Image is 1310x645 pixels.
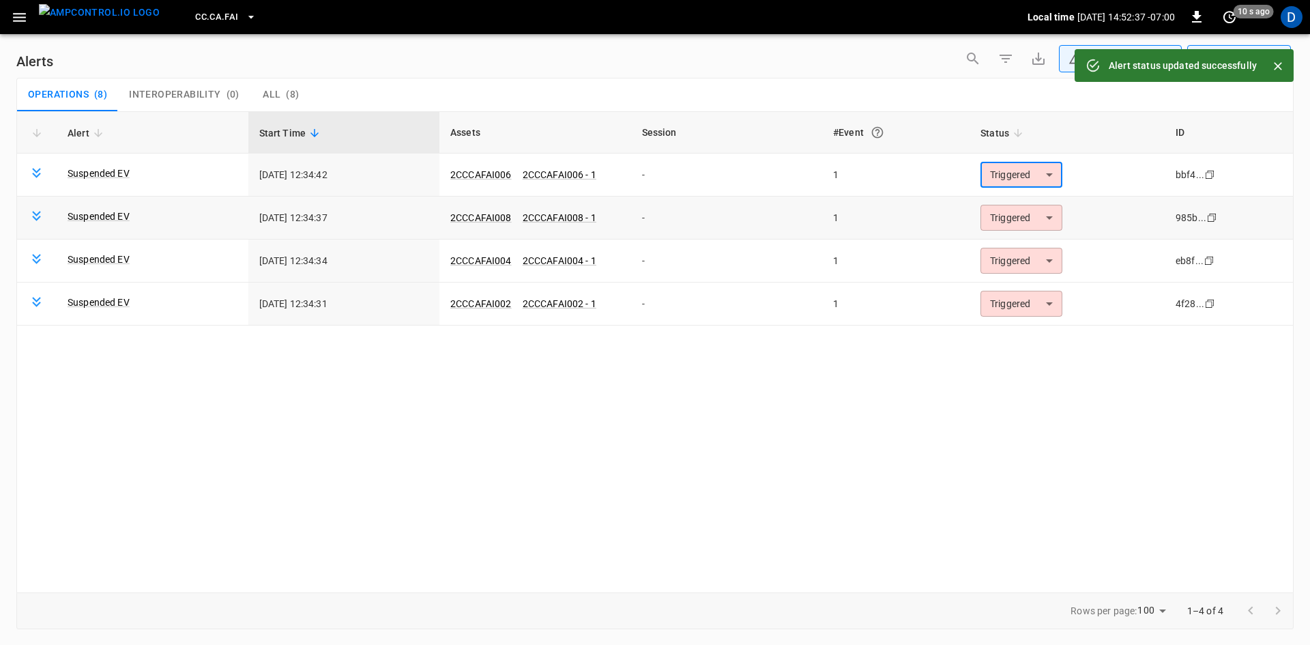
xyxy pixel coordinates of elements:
[822,154,970,197] td: 1
[439,112,631,154] th: Assets
[1219,6,1240,28] button: set refresh interval
[94,89,107,101] span: ( 8 )
[865,120,890,145] button: An event is a single occurrence of an issue. An alert groups related events for the same asset, m...
[68,253,130,266] a: Suspended EV
[450,255,512,266] a: 2CCCAFAI004
[227,89,239,101] span: ( 0 )
[822,197,970,240] td: 1
[1109,53,1257,78] div: Alert status updated successfully
[248,197,440,240] td: [DATE] 12:34:37
[1077,10,1175,24] p: [DATE] 14:52:37 -07:00
[1187,604,1223,618] p: 1–4 of 4
[1281,6,1302,28] div: profile-icon
[68,125,107,141] span: Alert
[259,125,324,141] span: Start Time
[631,154,823,197] td: -
[523,212,596,223] a: 2CCCAFAI008 - 1
[980,125,1027,141] span: Status
[263,89,280,101] span: All
[195,10,238,25] span: CC.CA.FAI
[523,298,596,309] a: 2CCCAFAI002 - 1
[1204,167,1217,182] div: copy
[523,255,596,266] a: 2CCCAFAI004 - 1
[1203,253,1217,268] div: copy
[980,248,1062,274] div: Triggered
[1206,210,1219,225] div: copy
[190,4,261,31] button: CC.CA.FAI
[1176,297,1204,311] div: 4f28...
[450,169,512,180] a: 2CCCAFAI006
[980,162,1062,188] div: Triggered
[248,283,440,326] td: [DATE] 12:34:31
[450,298,512,309] a: 2CCCAFAI002
[68,167,130,180] a: Suspended EV
[822,283,970,326] td: 1
[523,169,596,180] a: 2CCCAFAI006 - 1
[1028,10,1075,24] p: Local time
[822,240,970,283] td: 1
[1071,604,1137,618] p: Rows per page:
[28,89,89,101] span: Operations
[450,212,512,223] a: 2CCCAFAI008
[1176,168,1204,182] div: bbf4...
[631,283,823,326] td: -
[631,240,823,283] td: -
[1176,254,1204,268] div: eb8f...
[39,4,160,21] img: ampcontrol.io logo
[286,89,299,101] span: ( 8 )
[1212,46,1291,72] div: Last 24 hrs
[1068,52,1160,66] div: Unresolved
[129,89,220,101] span: Interoperability
[980,291,1062,317] div: Triggered
[68,210,130,223] a: Suspended EV
[248,154,440,197] td: [DATE] 12:34:42
[631,112,823,154] th: Session
[1176,211,1206,225] div: 985b...
[16,51,53,72] h6: Alerts
[248,240,440,283] td: [DATE] 12:34:34
[68,296,130,309] a: Suspended EV
[1234,5,1274,18] span: 10 s ago
[1204,296,1217,311] div: copy
[1268,56,1288,76] button: Close
[833,120,959,145] div: #Event
[1165,112,1293,154] th: ID
[1137,601,1170,620] div: 100
[980,205,1062,231] div: Triggered
[631,197,823,240] td: -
